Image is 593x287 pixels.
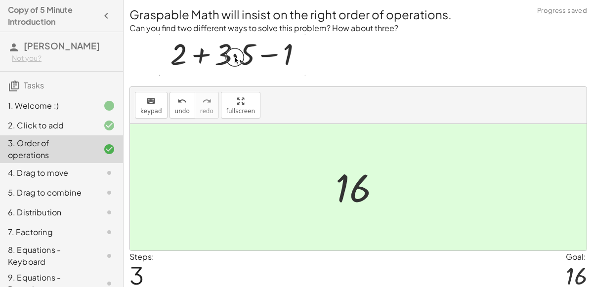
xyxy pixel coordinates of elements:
i: Task not started. [103,167,115,179]
div: 1. Welcome :) [8,100,87,112]
div: Goal: [566,251,587,263]
i: Task not started. [103,250,115,262]
i: undo [177,95,187,107]
div: Not you? [12,53,115,63]
div: 7. Factoring [8,226,87,238]
div: 2. Click to add [8,120,87,131]
i: Task finished and correct. [103,143,115,155]
div: 8. Equations - Keyboard [8,244,87,268]
i: redo [202,95,212,107]
i: Task finished and correct. [103,120,115,131]
label: Steps: [129,251,154,262]
i: Task not started. [103,206,115,218]
span: fullscreen [226,108,255,115]
p: Can you find two different ways to solve this problem? How about three? [129,23,587,34]
button: fullscreen [221,92,260,119]
div: 4. Drag to move [8,167,87,179]
button: keyboardkeypad [135,92,168,119]
span: keypad [140,108,162,115]
h2: Graspable Math will insist on the right order of operations. [129,6,587,23]
button: redoredo [195,92,219,119]
div: 3. Order of operations [8,137,87,161]
img: c98fd760e6ed093c10ccf3c4ca28a3dcde0f4c7a2f3786375f60a510364f4df2.gif [159,34,305,76]
span: Tasks [24,80,44,90]
i: Task not started. [103,187,115,199]
i: Task not started. [103,226,115,238]
h4: Copy of 5 Minute Introduction [8,4,97,28]
i: Task finished. [103,100,115,112]
span: redo [200,108,213,115]
div: 5. Drag to combine [8,187,87,199]
span: undo [175,108,190,115]
span: [PERSON_NAME] [24,40,100,51]
span: Progress saved [537,6,587,16]
button: undoundo [169,92,195,119]
i: keyboard [146,95,156,107]
div: 6. Distribution [8,206,87,218]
